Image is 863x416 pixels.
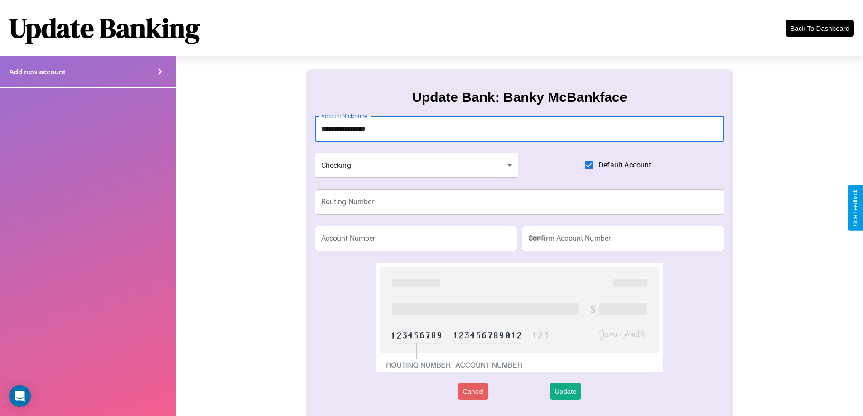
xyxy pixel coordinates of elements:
button: Back To Dashboard [786,20,854,37]
button: Cancel [458,383,488,400]
div: Give Feedback [852,190,858,226]
div: Open Intercom Messenger [9,385,31,407]
h3: Update Bank: Banky McBankface [412,90,627,105]
h4: Add new account [9,68,65,76]
label: Account Nickname [321,112,367,120]
div: Checking [315,153,519,178]
img: check [376,263,663,372]
h1: Update Banking [9,10,200,47]
button: Update [550,383,581,400]
span: Default Account [598,160,651,171]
